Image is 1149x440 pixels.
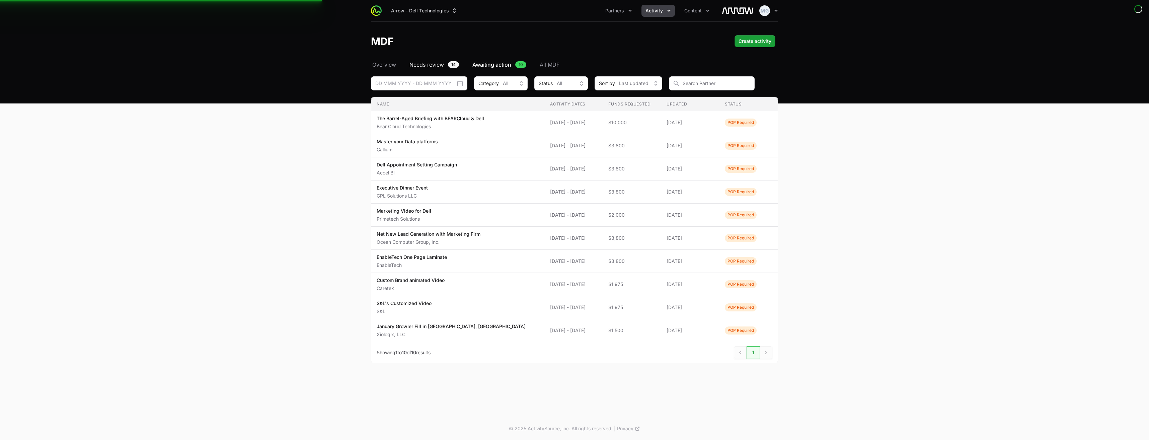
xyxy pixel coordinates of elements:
[377,323,526,330] p: January Growler Fill in [GEOGRAPHIC_DATA], [GEOGRAPHIC_DATA]
[735,35,775,47] div: Primary actions
[667,212,714,218] span: [DATE]
[503,80,508,87] span: All
[722,4,754,17] img: Arrow
[377,146,438,153] p: Gallium
[667,281,714,288] span: [DATE]
[377,193,428,199] p: GPL Solutions LLC
[371,5,382,16] img: ActivitySource
[603,97,661,111] th: Funds Requested
[619,80,648,87] span: Last updated
[725,211,757,219] span: Activity Status
[515,61,526,68] span: 10
[608,142,656,149] span: $3,800
[550,304,598,311] span: [DATE] - [DATE]
[725,165,757,173] span: Activity Status
[540,61,559,69] span: All MDF
[725,142,757,150] span: Activity Status
[474,76,528,90] button: CategoryAll
[371,76,467,90] div: Date range picker
[605,7,624,14] span: Partners
[608,235,656,241] span: $3,800
[371,76,778,363] section: MDF Filters
[509,425,613,432] p: © 2025 ActivitySource, inc. All rights reserved.
[377,262,447,269] p: EnableTech
[377,349,431,356] p: Showing to of results
[408,61,460,69] a: Needs review14
[667,119,714,126] span: [DATE]
[641,5,675,17] button: Activity
[539,80,553,87] span: Status
[684,7,702,14] span: Content
[725,257,757,265] span: Activity Status
[377,185,428,191] p: Executive Dinner Event
[377,308,432,315] p: S&L
[608,327,656,334] span: $1,500
[478,80,499,87] span: Category
[545,97,603,111] th: Activity Dates
[599,80,615,87] span: Sort by
[377,239,480,245] p: Ocean Computer Group, Inc.
[725,234,757,242] span: Activity Status
[371,35,394,47] h1: MDF
[409,61,444,69] span: Needs review
[759,5,770,16] img: Melissa Griner
[725,326,757,335] span: Activity Status
[667,189,714,195] span: [DATE]
[534,76,588,90] button: StatusAll
[550,212,598,218] span: [DATE] - [DATE]
[472,61,511,69] span: Awaiting action
[667,235,714,241] span: [DATE]
[601,5,636,17] button: Partners
[448,61,459,68] span: 14
[641,5,675,17] div: Activity menu
[550,142,598,149] span: [DATE] - [DATE]
[747,346,760,359] span: 1
[661,97,719,111] th: Updated
[667,327,714,334] span: [DATE]
[377,254,447,261] p: EnableTech One Page Laminate
[471,61,528,69] a: Awaiting action10
[377,331,526,338] p: Xiologix, LLC
[550,165,598,172] span: [DATE] - [DATE]
[387,5,462,17] button: Arrow - Dell Technologies
[550,281,598,288] span: [DATE] - [DATE]
[725,280,757,288] span: Activity Status
[550,327,598,334] span: [DATE] - [DATE]
[667,165,714,172] span: [DATE]
[382,5,714,17] div: Main navigation
[680,5,714,17] button: Content
[608,119,656,126] span: $10,000
[377,169,457,176] p: Accel BI
[595,76,662,90] button: Sort byLast updated
[667,304,714,311] span: [DATE]
[601,5,636,17] div: Partners menu
[377,115,484,122] p: The Barrel-Aged Briefing with BEARCloud & Dell
[377,216,431,222] p: Primetech Solutions
[387,5,462,17] div: Supplier switch menu
[377,231,480,237] p: Net New Lead Generation with Marketing Firm
[735,35,775,47] button: Create activity
[371,61,397,69] a: Overview
[608,212,656,218] span: $2,000
[608,304,656,311] span: $1,975
[669,76,755,90] input: Search Partner
[719,97,778,111] th: Status
[371,76,467,90] input: DD MMM YYYY - DD MMM YYYY
[538,61,561,69] a: All MDF
[557,80,562,87] span: All
[608,281,656,288] span: $1,975
[371,97,545,111] th: Name
[614,425,616,432] span: |
[550,189,598,195] span: [DATE] - [DATE]
[550,258,598,265] span: [DATE] - [DATE]
[680,5,714,17] div: Content menu
[667,142,714,149] span: [DATE]
[377,300,432,307] p: S&L's Customized Video
[608,165,656,172] span: $3,800
[377,123,484,130] p: Bear Cloud Technologies
[725,188,757,196] span: Activity Status
[377,285,445,292] p: Caretek
[739,37,771,45] span: Create activity
[550,119,598,126] span: [DATE] - [DATE]
[411,350,416,355] span: 10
